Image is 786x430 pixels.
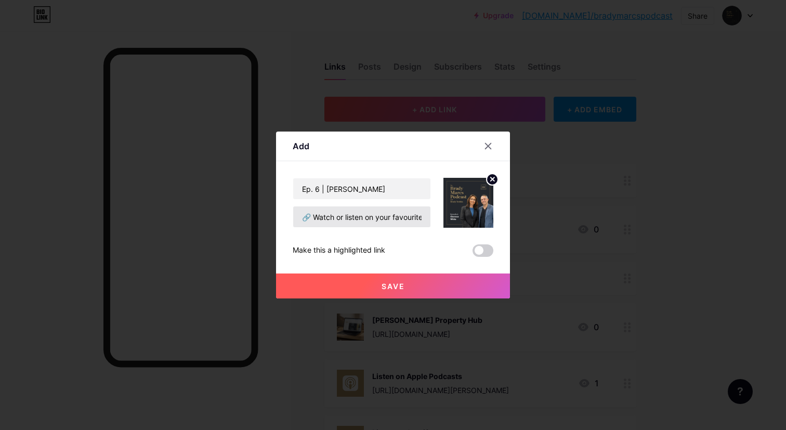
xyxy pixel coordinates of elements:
[276,273,510,298] button: Save
[293,206,430,227] input: URL
[293,178,430,199] input: Title
[293,140,309,152] div: Add
[382,282,405,291] span: Save
[443,178,493,228] img: link_thumbnail
[293,244,385,257] div: Make this a highlighted link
